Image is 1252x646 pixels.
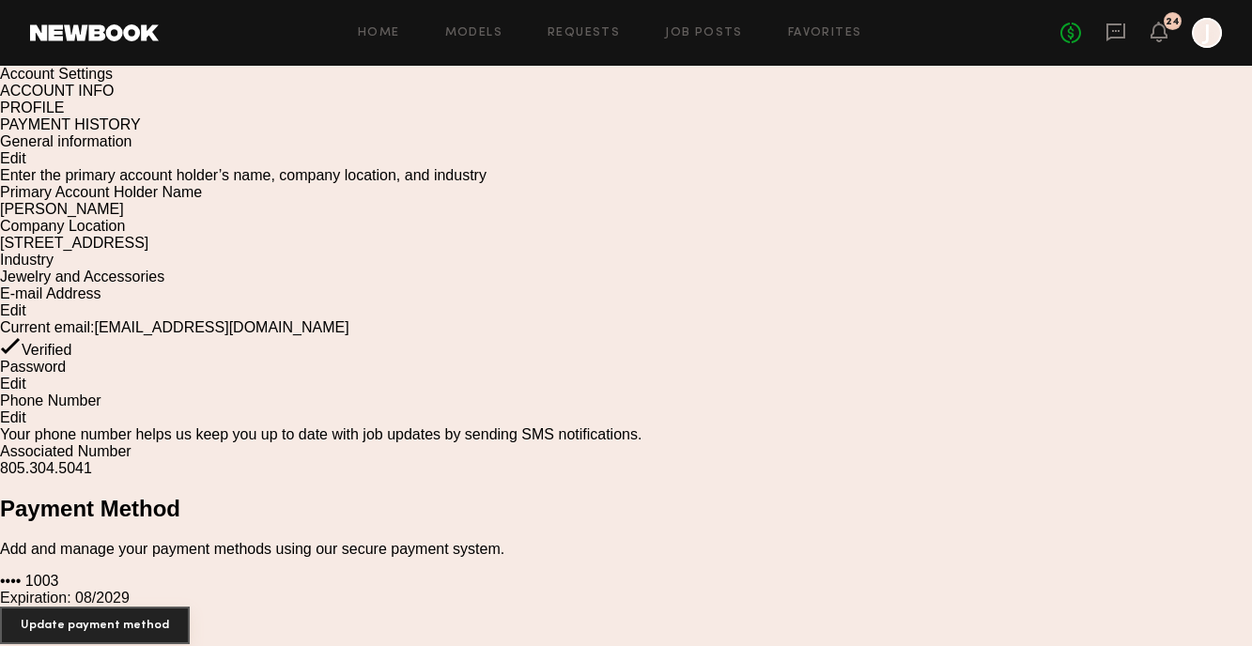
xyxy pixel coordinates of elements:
[1166,17,1180,27] div: 24
[94,319,348,335] span: [EMAIL_ADDRESS][DOMAIN_NAME]
[22,342,71,358] span: Verified
[548,27,620,39] a: Requests
[788,27,862,39] a: Favorites
[1192,18,1222,48] a: J
[445,27,502,39] a: Models
[665,27,743,39] a: Job Posts
[358,27,400,39] a: Home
